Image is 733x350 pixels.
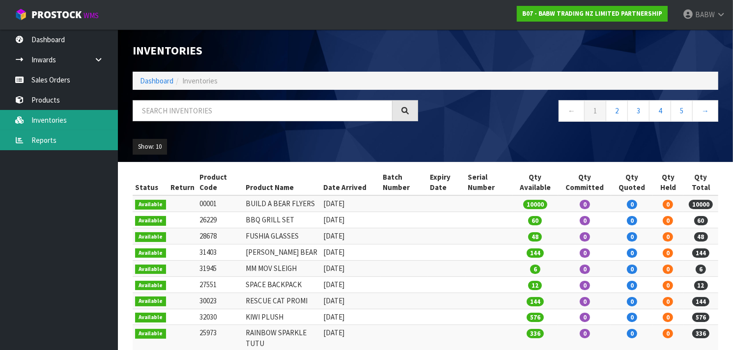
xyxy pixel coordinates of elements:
[135,313,166,323] span: Available
[580,248,590,258] span: 0
[689,200,713,209] span: 10000
[135,200,166,210] span: Available
[627,329,637,338] span: 0
[135,296,166,306] span: Available
[694,232,708,242] span: 48
[197,169,243,196] th: Product Code
[580,281,590,290] span: 0
[243,244,321,261] td: [PERSON_NAME] BEAR
[692,100,718,121] a: →
[663,248,673,258] span: 0
[84,11,99,20] small: WMS
[512,169,558,196] th: Qty Available
[243,212,321,228] td: BBQ GRILL SET
[243,195,321,212] td: BUILD A BEAR FLYERS
[663,313,673,322] span: 0
[197,244,243,261] td: 31403
[197,276,243,293] td: 27551
[135,281,166,291] span: Available
[580,216,590,225] span: 0
[140,76,173,85] a: Dashboard
[197,212,243,228] td: 26229
[627,232,637,242] span: 0
[649,100,671,121] a: 4
[694,281,708,290] span: 12
[528,281,542,290] span: 12
[692,329,709,338] span: 336
[694,216,708,225] span: 60
[580,232,590,242] span: 0
[197,228,243,244] td: 28678
[243,276,321,293] td: SPACE BACKPACK
[627,313,637,322] span: 0
[243,228,321,244] td: FUSHIA GLASSES
[663,265,673,274] span: 0
[522,9,662,18] strong: B07 - BABW TRADING NZ LIMITED PARTNERSHIP
[527,248,544,258] span: 144
[169,169,197,196] th: Return
[321,228,381,244] td: [DATE]
[695,10,715,19] span: BABW
[527,297,544,306] span: 144
[606,100,628,121] a: 2
[197,293,243,309] td: 30023
[321,276,381,293] td: [DATE]
[528,232,542,242] span: 48
[427,169,466,196] th: Expiry Date
[433,100,718,124] nav: Page navigation
[243,309,321,325] td: KIWI PLUSH
[466,169,512,196] th: Serial Number
[580,200,590,209] span: 0
[627,248,637,258] span: 0
[692,313,709,322] span: 576
[321,260,381,276] td: [DATE]
[321,293,381,309] td: [DATE]
[696,265,706,274] span: 6
[627,297,637,306] span: 0
[135,329,166,339] span: Available
[692,248,709,258] span: 144
[627,216,637,225] span: 0
[243,293,321,309] td: RESCUE CAT PROMI
[135,265,166,274] span: Available
[321,244,381,261] td: [DATE]
[527,329,544,338] span: 336
[15,8,27,21] img: cube-alt.png
[683,169,718,196] th: Qty Total
[321,212,381,228] td: [DATE]
[135,216,166,226] span: Available
[663,216,673,225] span: 0
[530,265,540,274] span: 6
[197,309,243,325] td: 32030
[381,169,427,196] th: Batch Number
[197,195,243,212] td: 00001
[321,309,381,325] td: [DATE]
[671,100,693,121] a: 5
[133,169,169,196] th: Status
[627,265,637,274] span: 0
[580,297,590,306] span: 0
[133,139,167,155] button: Show: 10
[243,169,321,196] th: Product Name
[627,100,649,121] a: 3
[580,313,590,322] span: 0
[528,216,542,225] span: 60
[692,297,709,306] span: 144
[663,232,673,242] span: 0
[653,169,683,196] th: Qty Held
[182,76,218,85] span: Inventories
[243,260,321,276] td: MM MOV SLEIGH
[611,169,652,196] th: Qty Quoted
[663,281,673,290] span: 0
[197,260,243,276] td: 31945
[527,313,544,322] span: 576
[133,44,418,57] h1: Inventories
[627,281,637,290] span: 0
[580,329,590,338] span: 0
[663,329,673,338] span: 0
[559,100,585,121] a: ←
[663,297,673,306] span: 0
[663,200,673,209] span: 0
[321,195,381,212] td: [DATE]
[133,100,393,121] input: Search inventories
